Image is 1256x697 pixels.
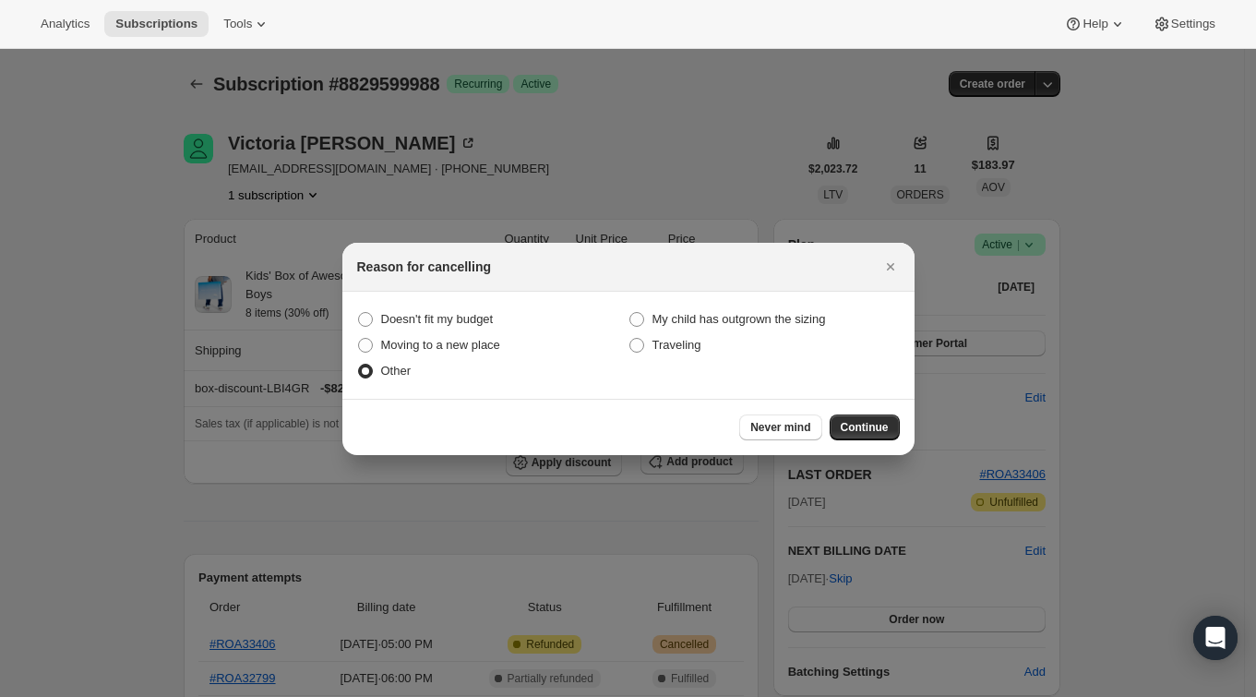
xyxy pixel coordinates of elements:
span: Settings [1171,17,1215,31]
button: Close [878,254,903,280]
button: Tools [212,11,281,37]
button: Continue [830,415,900,440]
span: Traveling [652,338,701,352]
button: Subscriptions [104,11,209,37]
span: My child has outgrown the sizing [652,312,826,326]
span: Analytics [41,17,90,31]
span: Other [381,364,412,378]
button: Help [1053,11,1137,37]
span: Never mind [750,420,810,435]
span: Moving to a new place [381,338,500,352]
span: Doesn't fit my budget [381,312,494,326]
button: Analytics [30,11,101,37]
h2: Reason for cancelling [357,258,491,276]
span: Subscriptions [115,17,197,31]
span: Help [1083,17,1107,31]
div: Open Intercom Messenger [1193,616,1238,660]
span: Tools [223,17,252,31]
span: Continue [841,420,889,435]
button: Settings [1142,11,1226,37]
button: Never mind [739,415,821,440]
